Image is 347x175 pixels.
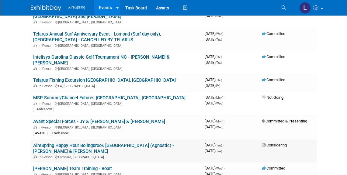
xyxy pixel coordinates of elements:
[224,119,225,123] span: -
[33,155,37,158] img: In-Person Event
[33,54,170,66] a: Intelisys Carolina Classic Golf Tournament NC - [PERSON_NAME] & [PERSON_NAME]
[33,67,37,70] img: In-Person Event
[215,96,223,99] span: (Mon)
[33,83,200,88] div: LA, [GEOGRAPHIC_DATA]
[39,44,54,48] span: In-Person
[31,5,61,11] img: ExhibitDay
[33,154,200,159] div: Lombard, [GEOGRAPHIC_DATA]
[262,143,287,147] span: Considering
[215,125,223,129] span: (Wed)
[215,102,223,105] span: (Wed)
[205,54,224,59] span: [DATE]
[262,54,285,59] span: Committed
[215,38,222,41] span: (Thu)
[205,77,224,82] span: [DATE]
[33,102,37,105] img: In-Person Event
[33,119,165,124] a: Avant Special Forces - JY & [PERSON_NAME] & [PERSON_NAME]
[215,144,222,147] span: (Tue)
[215,167,223,170] span: (Wed)
[33,66,200,71] div: [GEOGRAPHIC_DATA], [GEOGRAPHIC_DATA]
[205,119,225,123] span: [DATE]
[205,125,223,129] span: [DATE]
[224,166,225,170] span: -
[39,125,54,129] span: In-Person
[215,120,223,123] span: (Mon)
[205,14,223,18] span: [DATE]
[33,131,48,136] div: AVANT
[39,67,54,71] span: In-Person
[215,15,223,18] span: (Wed)
[215,61,222,64] span: (Thu)
[205,60,222,65] span: [DATE]
[224,95,225,100] span: -
[299,2,311,14] img: Lisa Chow
[262,95,283,100] span: Not Going
[33,31,161,43] a: Telarus Annual Surf Anniversary Event - Lomond (Surf day only), [GEOGRAPHIC_DATA] - CANCELLED BY ...
[205,83,220,88] span: [DATE]
[205,37,222,42] span: [DATE]
[223,54,224,59] span: -
[33,143,174,154] a: AireSpring Happy Hour Bolingbrook [GEOGRAPHIC_DATA] (Agnostic) - [PERSON_NAME] & [PERSON_NAME]
[33,166,112,171] a: [PERSON_NAME] Team Training - Boalt
[215,84,220,87] span: (Fri)
[215,55,222,59] span: (Thu)
[33,19,200,24] div: [GEOGRAPHIC_DATA], [GEOGRAPHIC_DATA]
[33,44,37,47] img: In-Person Event
[33,107,54,112] div: Tradeshow
[33,84,37,87] img: In-Person Event
[33,125,200,129] div: [GEOGRAPHIC_DATA], [GEOGRAPHIC_DATA]
[262,77,285,82] span: Committed
[33,125,37,129] img: In-Person Event
[39,84,54,88] span: In-Person
[68,5,85,9] span: AireSpring
[215,149,222,153] span: (Tue)
[215,32,223,36] span: (Wed)
[205,31,225,36] span: [DATE]
[262,166,285,170] span: Committed
[205,166,225,170] span: [DATE]
[262,31,285,36] span: Committed
[33,101,200,106] div: [GEOGRAPHIC_DATA], [GEOGRAPHIC_DATA]
[205,143,224,147] span: [DATE]
[205,101,223,105] span: [DATE]
[223,143,224,147] span: -
[215,78,222,82] span: (Thu)
[224,31,225,36] span: -
[223,77,224,82] span: -
[205,95,225,100] span: [DATE]
[262,119,307,123] span: Committed & Presenting
[39,102,54,106] span: In-Person
[50,131,70,136] div: Tradeshow
[33,95,186,101] a: MSP Summit/Channel Futures [GEOGRAPHIC_DATA], [GEOGRAPHIC_DATA]
[33,77,176,83] a: Telarus Fishing Excursion [GEOGRAPHIC_DATA], [GEOGRAPHIC_DATA]
[205,149,222,153] span: [DATE]
[33,20,37,23] img: In-Person Event
[39,20,54,24] span: In-Person
[33,43,200,48] div: [GEOGRAPHIC_DATA], [GEOGRAPHIC_DATA]
[39,155,54,159] span: In-Person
